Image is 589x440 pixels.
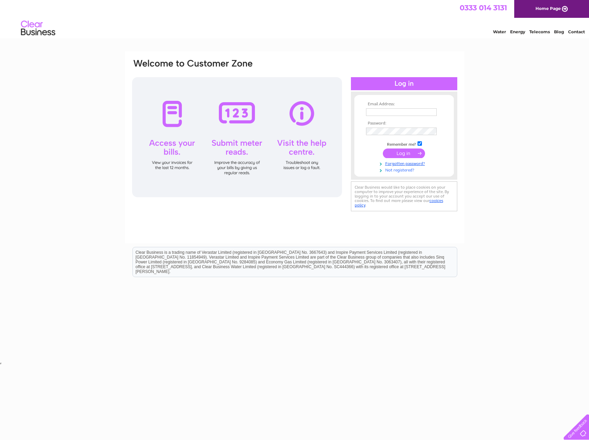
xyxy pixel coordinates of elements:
a: Not registered? [366,166,444,173]
th: Email Address: [364,102,444,107]
div: Clear Business would like to place cookies on your computer to improve your experience of the sit... [351,181,457,211]
td: Remember me? [364,140,444,147]
img: logo.png [21,18,56,39]
a: Blog [554,29,564,34]
a: Telecoms [529,29,550,34]
a: Contact [568,29,585,34]
a: 0333 014 3131 [460,3,507,12]
a: cookies policy [355,198,443,207]
a: Forgotten password? [366,160,444,166]
a: Water [493,29,506,34]
div: Clear Business is a trading name of Verastar Limited (registered in [GEOGRAPHIC_DATA] No. 3667643... [133,4,457,33]
a: Energy [510,29,525,34]
input: Submit [383,148,425,158]
th: Password: [364,121,444,126]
